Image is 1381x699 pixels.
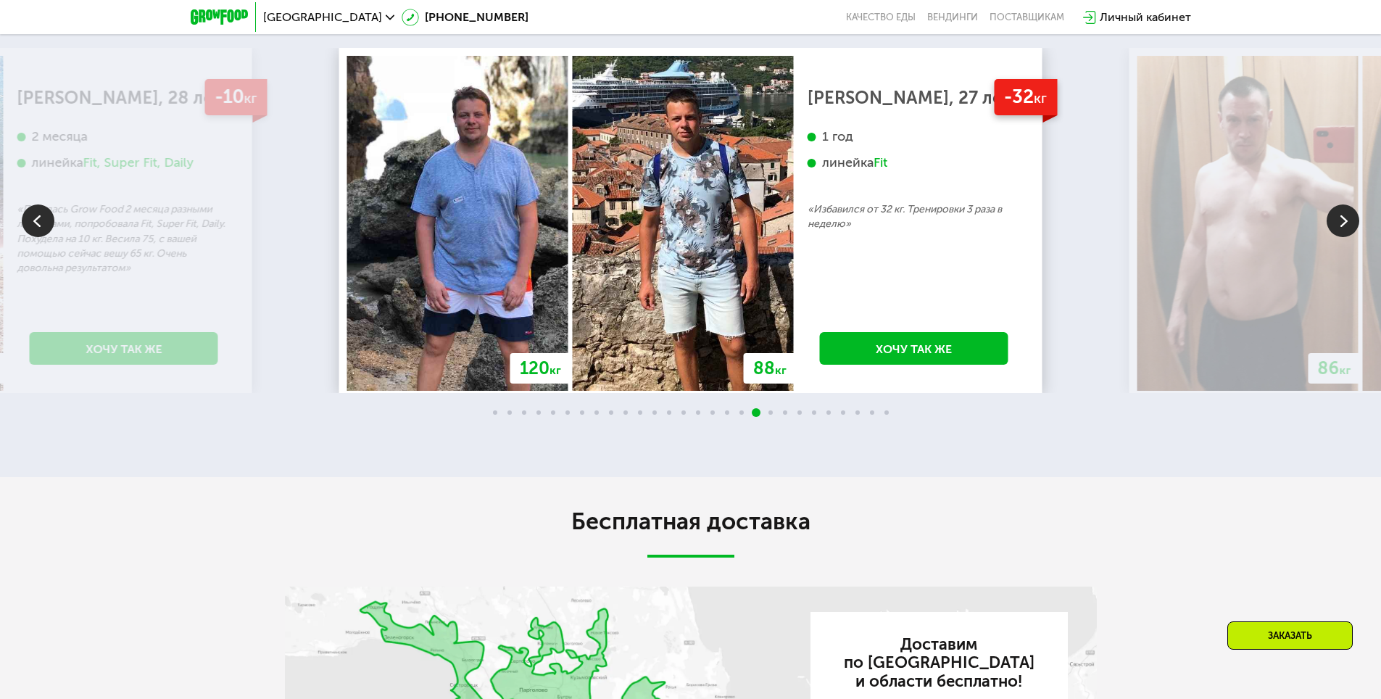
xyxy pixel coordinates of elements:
[30,332,218,365] a: Хочу так же
[510,353,571,384] div: 120
[874,154,887,171] div: Fit
[1340,363,1351,377] span: кг
[17,128,231,145] div: 2 месяца
[927,12,978,23] a: Вендинги
[244,90,257,107] span: кг
[846,12,916,23] a: Качество еды
[990,12,1064,23] div: поставщикам
[994,79,1057,116] div: -32
[285,507,1097,536] h2: Бесплатная доставка
[204,79,267,116] div: -10
[402,9,528,26] a: [PHONE_NUMBER]
[775,363,787,377] span: кг
[808,91,1021,105] div: [PERSON_NAME], 27 лет
[1227,621,1353,650] div: Заказать
[17,91,231,105] div: [PERSON_NAME], 28 лет
[1034,90,1047,107] span: кг
[808,128,1021,145] div: 1 год
[22,204,54,237] img: Slide left
[808,202,1021,231] p: «Избавился от 32 кг. Тренировки 3 раза в неделю»
[17,154,231,171] div: линейка
[1309,353,1361,384] div: 86
[744,353,796,384] div: 88
[550,363,561,377] span: кг
[1100,9,1191,26] div: Личный кабинет
[17,202,231,275] p: «Питалась Grow Food 2 месяца разными линейками, попробовала Fit, Super Fit, Daily. Похудела на 10...
[1327,204,1359,237] img: Slide right
[263,12,382,23] span: [GEOGRAPHIC_DATA]
[83,154,194,171] div: Fit, Super Fit, Daily
[820,332,1008,365] a: Хочу так же
[808,154,1021,171] div: линейка
[836,635,1042,692] h3: Доставим по [GEOGRAPHIC_DATA] и области бесплатно!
